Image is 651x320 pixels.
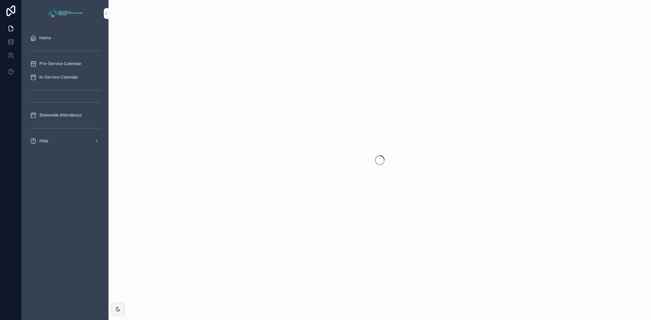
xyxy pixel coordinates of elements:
a: Statewide Attendance [26,109,104,121]
span: Home [39,35,51,41]
a: Home [26,32,104,44]
span: In-Service Calendar [39,74,78,80]
span: Pre-Service Calendar [39,61,82,66]
a: In-Service Calendar [26,71,104,83]
a: Help [26,135,104,147]
img: App logo [47,8,84,19]
span: Help [39,138,48,144]
a: Pre-Service Calendar [26,58,104,70]
span: Statewide Attendance [39,112,82,118]
div: scrollable content [22,27,108,156]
